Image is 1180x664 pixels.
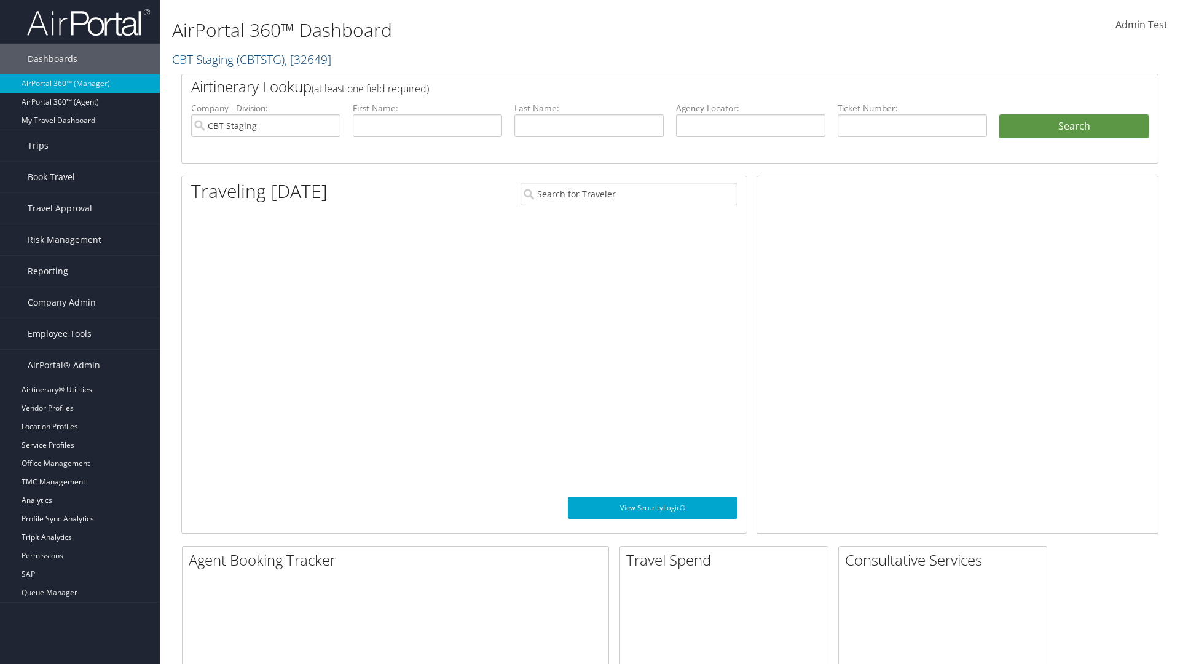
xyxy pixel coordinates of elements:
span: Reporting [28,256,68,287]
span: Employee Tools [28,318,92,349]
label: Agency Locator: [676,102,825,114]
input: Search for Traveler [521,183,737,205]
span: AirPortal® Admin [28,350,100,381]
span: Trips [28,130,49,161]
span: Admin Test [1115,18,1168,31]
span: ( CBTSTG ) [237,51,285,68]
h2: Consultative Services [845,550,1047,571]
h2: Airtinerary Lookup [191,76,1068,97]
span: , [ 32649 ] [285,51,331,68]
h2: Agent Booking Tracker [189,550,608,571]
a: CBT Staging [172,51,331,68]
label: First Name: [353,102,502,114]
a: View SecurityLogic® [568,497,737,519]
span: Risk Management [28,224,101,255]
button: Search [999,114,1149,139]
h2: Travel Spend [626,550,828,571]
span: Dashboards [28,44,77,74]
h1: Traveling [DATE] [191,178,328,204]
label: Last Name: [514,102,664,114]
h1: AirPortal 360™ Dashboard [172,17,836,43]
label: Company - Division: [191,102,340,114]
span: Travel Approval [28,193,92,224]
span: Company Admin [28,287,96,318]
label: Ticket Number: [838,102,987,114]
span: (at least one field required) [312,82,429,95]
a: Admin Test [1115,6,1168,44]
img: airportal-logo.png [27,8,150,37]
span: Book Travel [28,162,75,192]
